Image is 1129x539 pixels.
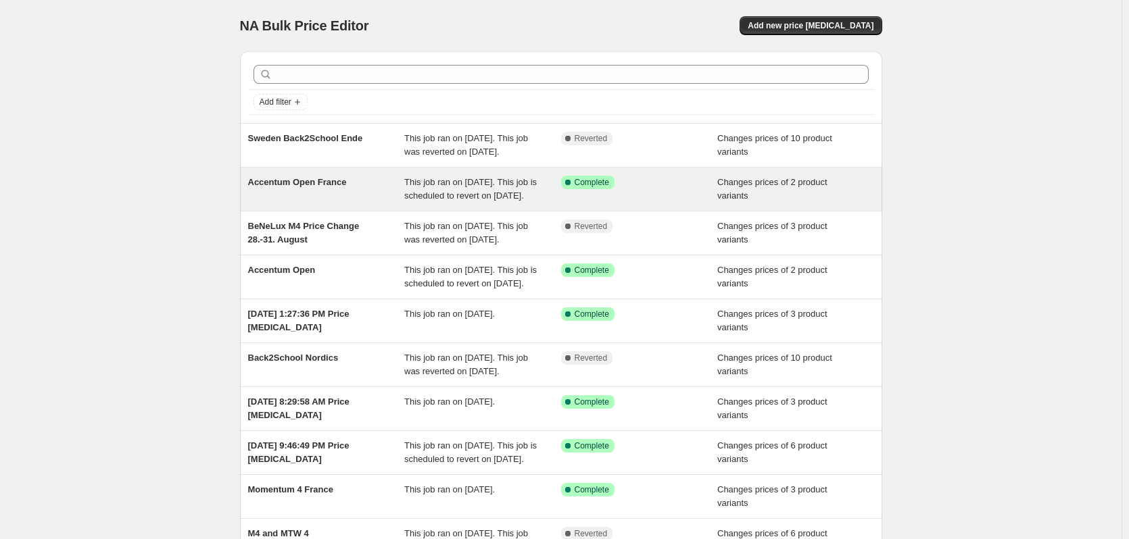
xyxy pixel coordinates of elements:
span: Back2School Nordics [248,353,339,363]
span: This job ran on [DATE]. This job is scheduled to revert on [DATE]. [404,265,537,288]
span: This job ran on [DATE]. [404,484,495,494]
span: This job ran on [DATE]. [404,309,495,319]
span: Complete [575,309,609,319]
span: Complete [575,440,609,451]
span: Accentum Open [248,265,316,275]
span: Add new price [MEDICAL_DATA] [748,20,873,31]
span: Sweden Back2School Ende [248,133,363,143]
span: Reverted [575,133,608,144]
span: [DATE] 1:27:36 PM Price [MEDICAL_DATA] [248,309,350,332]
span: [DATE] 9:46:49 PM Price [MEDICAL_DATA] [248,440,350,464]
span: M4 and MTW 4 [248,528,309,538]
span: Reverted [575,353,608,363]
span: Changes prices of 3 product variants [717,221,827,245]
span: Complete [575,396,609,407]
span: Reverted [575,221,608,232]
span: Complete [575,177,609,188]
span: This job ran on [DATE]. This job was reverted on [DATE]. [404,353,528,376]
span: This job ran on [DATE]. This job was reverted on [DATE]. [404,133,528,157]
span: Accentum Open France [248,177,347,187]
span: Reverted [575,528,608,539]
button: Add new price [MEDICAL_DATA] [740,16,882,35]
span: NA Bulk Price Editor [240,18,369,33]
button: Add filter [254,94,308,110]
span: Changes prices of 6 product variants [717,440,827,464]
span: Momentum 4 France [248,484,333,494]
span: Changes prices of 2 product variants [717,265,827,288]
span: Changes prices of 10 product variants [717,353,832,376]
span: This job ran on [DATE]. [404,396,495,407]
span: Add filter [260,97,291,107]
span: [DATE] 8:29:58 AM Price [MEDICAL_DATA] [248,396,350,420]
span: Changes prices of 3 product variants [717,396,827,420]
span: This job ran on [DATE]. This job is scheduled to revert on [DATE]. [404,177,537,201]
span: Changes prices of 10 product variants [717,133,832,157]
span: Changes prices of 3 product variants [717,484,827,508]
span: Changes prices of 2 product variants [717,177,827,201]
span: BeNeLux M4 Price Change 28.-31. August [248,221,360,245]
span: Complete [575,484,609,495]
span: This job ran on [DATE]. This job is scheduled to revert on [DATE]. [404,440,537,464]
span: This job ran on [DATE]. This job was reverted on [DATE]. [404,221,528,245]
span: Complete [575,265,609,276]
span: Changes prices of 3 product variants [717,309,827,332]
